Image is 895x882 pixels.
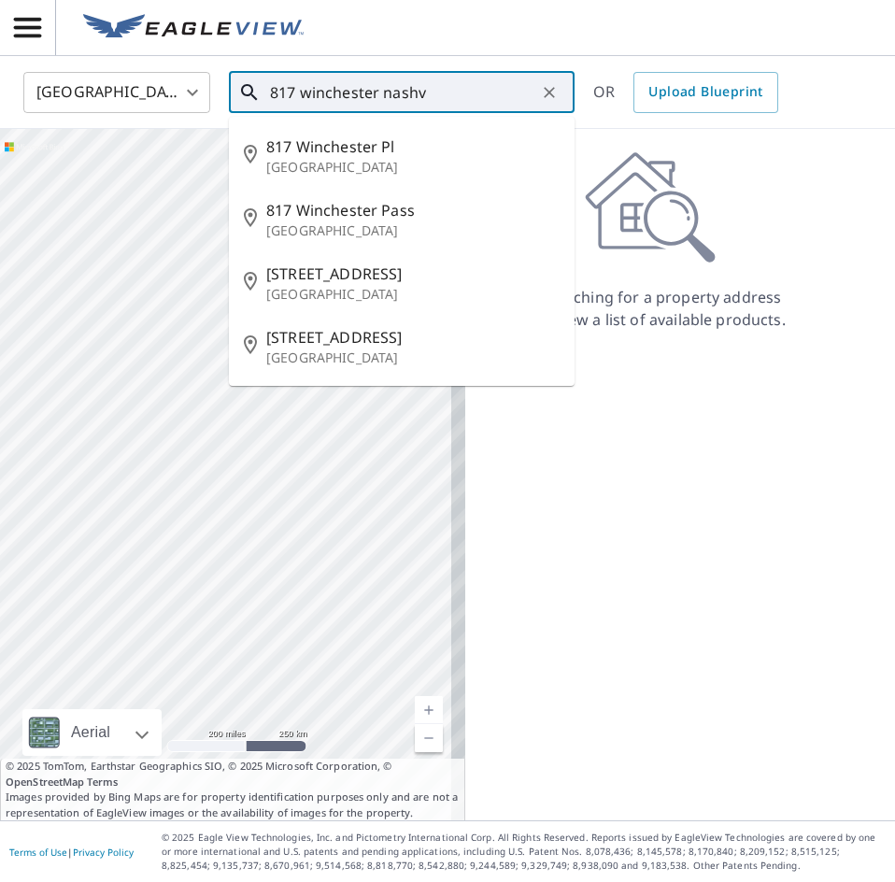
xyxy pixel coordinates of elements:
p: | [9,846,134,858]
div: [GEOGRAPHIC_DATA] [23,66,210,119]
a: OpenStreetMap [6,775,84,789]
p: [GEOGRAPHIC_DATA] [266,158,560,177]
input: Search by address or latitude-longitude [270,66,536,119]
div: OR [593,72,778,113]
span: Upload Blueprint [648,80,762,104]
p: [GEOGRAPHIC_DATA] [266,221,560,240]
a: EV Logo [72,3,315,53]
p: Searching for a property address to view a list of available products. [536,286,787,331]
img: EV Logo [83,14,304,42]
div: Aerial [22,709,162,756]
a: Terms of Use [9,846,67,859]
a: Current Level 5, Zoom Out [415,724,443,752]
span: [STREET_ADDRESS] [266,263,560,285]
span: [STREET_ADDRESS] [266,326,560,349]
span: 817 Winchester Pl [266,135,560,158]
span: © 2025 TomTom, Earthstar Geographics SIO, © 2025 Microsoft Corporation, © [6,759,460,790]
a: Privacy Policy [73,846,134,859]
p: © 2025 Eagle View Technologies, Inc. and Pictometry International Corp. All Rights Reserved. Repo... [162,831,886,873]
span: 817 Winchester Pass [266,199,560,221]
div: Aerial [65,709,116,756]
a: Terms [87,775,118,789]
p: [GEOGRAPHIC_DATA] [266,349,560,367]
a: Upload Blueprint [633,72,777,113]
a: Current Level 5, Zoom In [415,696,443,724]
button: Clear [536,79,562,106]
p: [GEOGRAPHIC_DATA] [266,285,560,304]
